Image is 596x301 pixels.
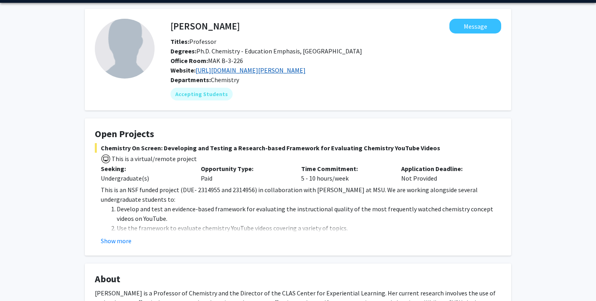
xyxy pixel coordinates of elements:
[171,19,240,33] h4: [PERSON_NAME]
[171,37,189,45] b: Titles:
[301,164,389,173] p: Time Commitment:
[395,164,495,183] div: Not Provided
[171,76,211,84] b: Departments:
[171,57,243,65] span: MAK B-3-226
[95,19,155,79] img: Profile Picture
[117,204,501,223] li: Develop and test an evidence-based framework for evaluating the instructional quality of the most...
[95,143,501,153] span: Chemistry On Screen: Developing and Testing a Research-based Framework for Evaluating Chemistry Y...
[101,185,501,204] p: This is an NSF funded project (DUE- 2314955 and 2314956) in collaboration with [PERSON_NAME] at M...
[6,265,34,295] iframe: Chat
[95,273,501,285] h4: About
[201,164,289,173] p: Opportunity Type:
[171,47,362,55] span: Ph.D. Chemistry - Education Emphasis, [GEOGRAPHIC_DATA]
[171,66,196,74] b: Website:
[401,164,489,173] p: Application Deadline:
[211,76,239,84] span: Chemistry
[111,155,197,163] span: This is a virtual/remote project
[449,19,501,33] button: Message Deborah Herrington
[101,236,131,246] button: Show more
[117,223,501,233] li: Use the framework to evaluate chemistry YouTube videos covering a variety of topics.
[101,164,189,173] p: Seeking:
[95,128,501,140] h4: Open Projects
[195,164,295,183] div: Paid
[171,47,196,55] b: Degrees:
[171,88,233,100] mat-chip: Accepting Students
[171,37,216,45] span: Professor
[295,164,395,183] div: 5 - 10 hours/week
[171,57,208,65] b: Office Room:
[101,173,189,183] div: Undergraduate(s)
[196,66,306,74] a: Opens in a new tab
